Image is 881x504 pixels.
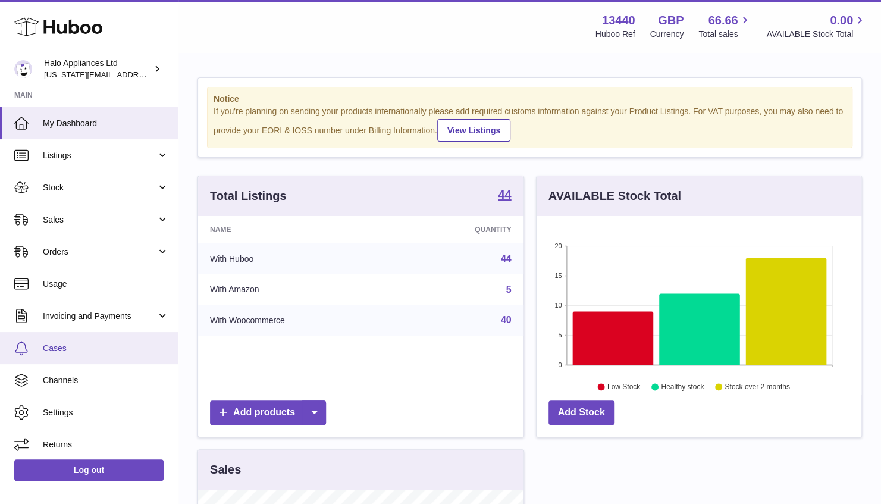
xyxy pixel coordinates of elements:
h3: AVAILABLE Stock Total [548,188,681,204]
div: If you're planning on sending your products internationally please add required customs informati... [214,106,846,142]
strong: 13440 [602,12,635,29]
span: Sales [43,214,156,226]
span: 0.00 [830,12,853,29]
a: View Listings [437,119,510,142]
th: Quantity [400,216,523,243]
span: Returns [43,439,169,450]
div: Currency [650,29,684,40]
span: Channels [43,375,169,386]
span: Settings [43,407,169,418]
span: Cases [43,343,169,354]
th: Name [198,216,400,243]
a: 5 [506,284,512,295]
strong: Notice [214,93,846,105]
a: 44 [501,253,512,264]
span: Stock [43,182,156,193]
text: 10 [554,302,562,309]
h3: Total Listings [210,188,287,204]
td: With Woocommerce [198,305,400,336]
a: Add Stock [548,400,614,425]
h3: Sales [210,462,241,478]
span: Listings [43,150,156,161]
img: georgia.hennessy@haloappliances.com [14,60,32,78]
strong: 44 [498,189,511,201]
text: 0 [558,361,562,368]
a: Log out [14,459,164,481]
div: Halo Appliances Ltd [44,58,151,80]
td: With Huboo [198,243,400,274]
a: Add products [210,400,326,425]
a: 44 [498,189,511,203]
strong: GBP [658,12,684,29]
td: With Amazon [198,274,400,305]
span: 66.66 [708,12,738,29]
text: 20 [554,242,562,249]
text: Stock over 2 months [725,383,789,391]
span: [US_STATE][EMAIL_ADDRESS][PERSON_NAME][DOMAIN_NAME] [44,70,282,79]
span: Usage [43,278,169,290]
span: My Dashboard [43,118,169,129]
text: 15 [554,272,562,279]
div: Huboo Ref [595,29,635,40]
a: 0.00 AVAILABLE Stock Total [766,12,867,40]
a: 66.66 Total sales [698,12,751,40]
a: 40 [501,315,512,325]
span: Orders [43,246,156,258]
text: 5 [558,331,562,339]
span: AVAILABLE Stock Total [766,29,867,40]
span: Total sales [698,29,751,40]
text: Low Stock [607,383,640,391]
text: Healthy stock [661,383,704,391]
span: Invoicing and Payments [43,311,156,322]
